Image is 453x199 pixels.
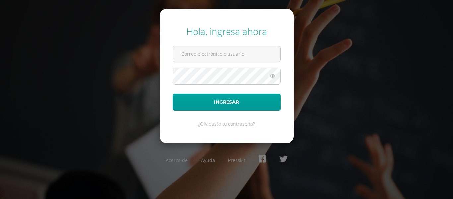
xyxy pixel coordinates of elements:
[198,121,255,127] a: ¿Olvidaste tu contraseña?
[173,94,281,111] button: Ingresar
[173,46,280,62] input: Correo electrónico o usuario
[166,157,188,163] a: Acerca de
[228,157,245,163] a: Presskit
[201,157,215,163] a: Ayuda
[173,25,281,38] div: Hola, ingresa ahora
